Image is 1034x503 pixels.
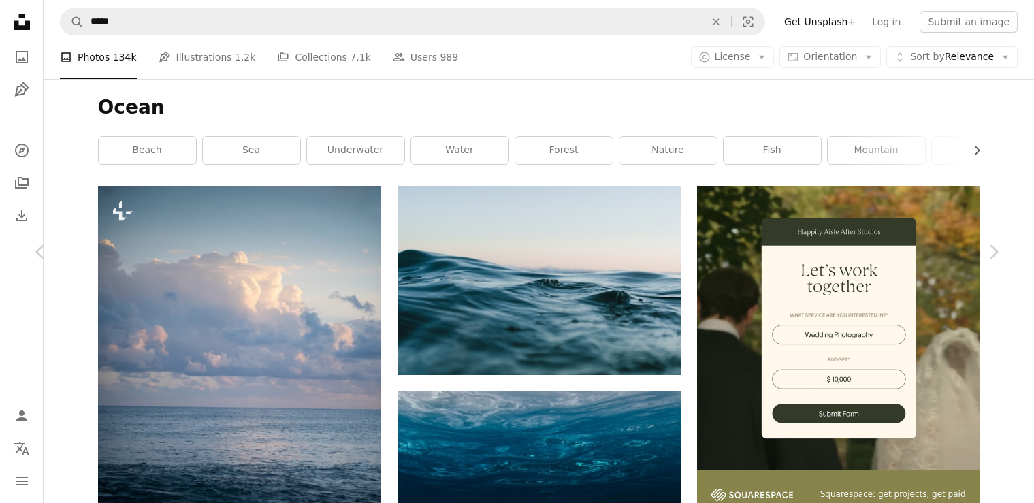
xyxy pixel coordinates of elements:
[98,95,980,120] h1: Ocean
[398,186,681,375] img: body of water under sky
[920,11,1018,33] button: Submit an image
[60,8,765,35] form: Find visuals sitewide
[864,11,909,33] a: Log in
[98,392,381,404] a: a body of water with clouds above it
[732,9,764,35] button: Visual search
[8,435,35,462] button: Language
[965,137,980,164] button: scroll list to the right
[350,50,370,65] span: 7.1k
[411,137,508,164] a: water
[910,50,994,64] span: Relevance
[724,137,821,164] a: fish
[8,137,35,164] a: Explore
[779,46,881,68] button: Orientation
[203,137,300,164] a: sea
[277,35,370,79] a: Collections 7.1k
[691,46,775,68] button: License
[8,44,35,71] a: Photos
[8,169,35,197] a: Collections
[715,51,751,62] span: License
[393,35,458,79] a: Users 989
[803,51,857,62] span: Orientation
[8,402,35,429] a: Log in / Sign up
[8,76,35,103] a: Illustrations
[99,137,196,164] a: beach
[61,9,84,35] button: Search Unsplash
[307,137,404,164] a: underwater
[8,468,35,495] button: Menu
[820,489,966,500] span: Squarespace: get projects, get paid
[932,137,1029,164] a: waves
[828,137,925,164] a: mountain
[697,186,980,470] img: file-1747939393036-2c53a76c450aimage
[440,50,458,65] span: 989
[711,489,793,501] img: file-1747939142011-51e5cc87e3c9
[886,46,1018,68] button: Sort byRelevance
[701,9,731,35] button: Clear
[952,186,1034,317] a: Next
[619,137,717,164] a: nature
[235,50,255,65] span: 1.2k
[515,137,613,164] a: forest
[776,11,864,33] a: Get Unsplash+
[910,51,944,62] span: Sort by
[398,274,681,287] a: body of water under sky
[159,35,256,79] a: Illustrations 1.2k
